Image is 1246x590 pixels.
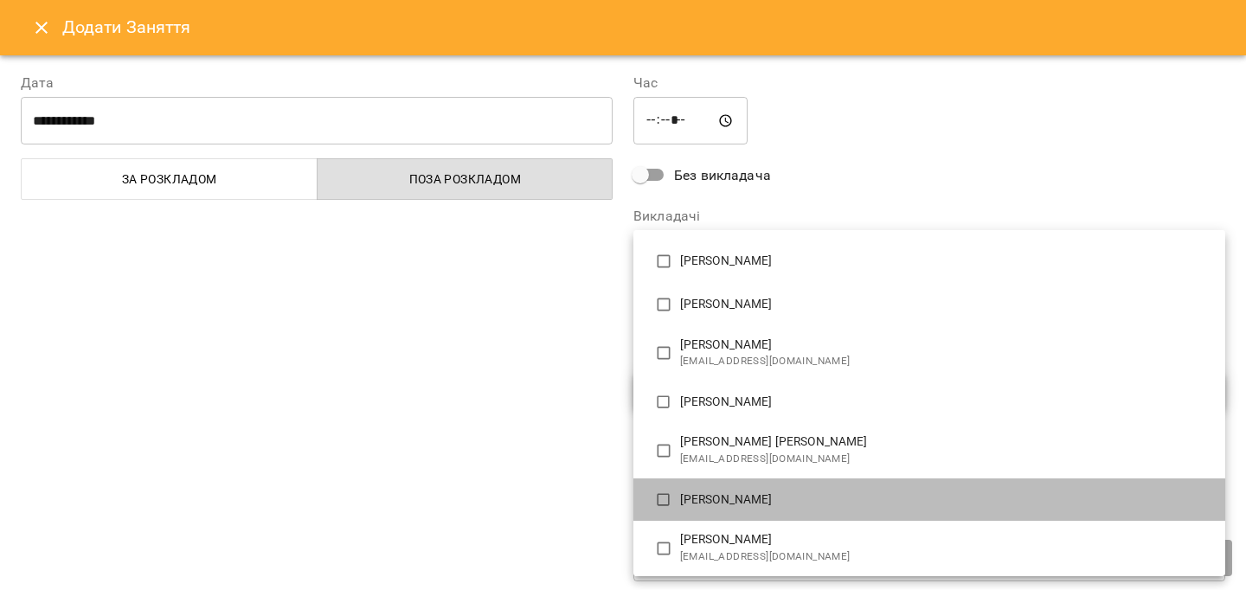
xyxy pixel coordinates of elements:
p: [PERSON_NAME] [680,491,1211,509]
span: [EMAIL_ADDRESS][DOMAIN_NAME] [680,451,1211,468]
p: [PERSON_NAME] [680,253,1211,270]
p: [PERSON_NAME] [PERSON_NAME] [680,433,1211,451]
span: [EMAIL_ADDRESS][DOMAIN_NAME] [680,548,1211,566]
p: [PERSON_NAME] [680,531,1211,548]
p: [PERSON_NAME] [680,394,1211,411]
p: [PERSON_NAME] [680,337,1211,354]
p: [PERSON_NAME] [680,296,1211,313]
span: [EMAIL_ADDRESS][DOMAIN_NAME] [680,353,1211,370]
